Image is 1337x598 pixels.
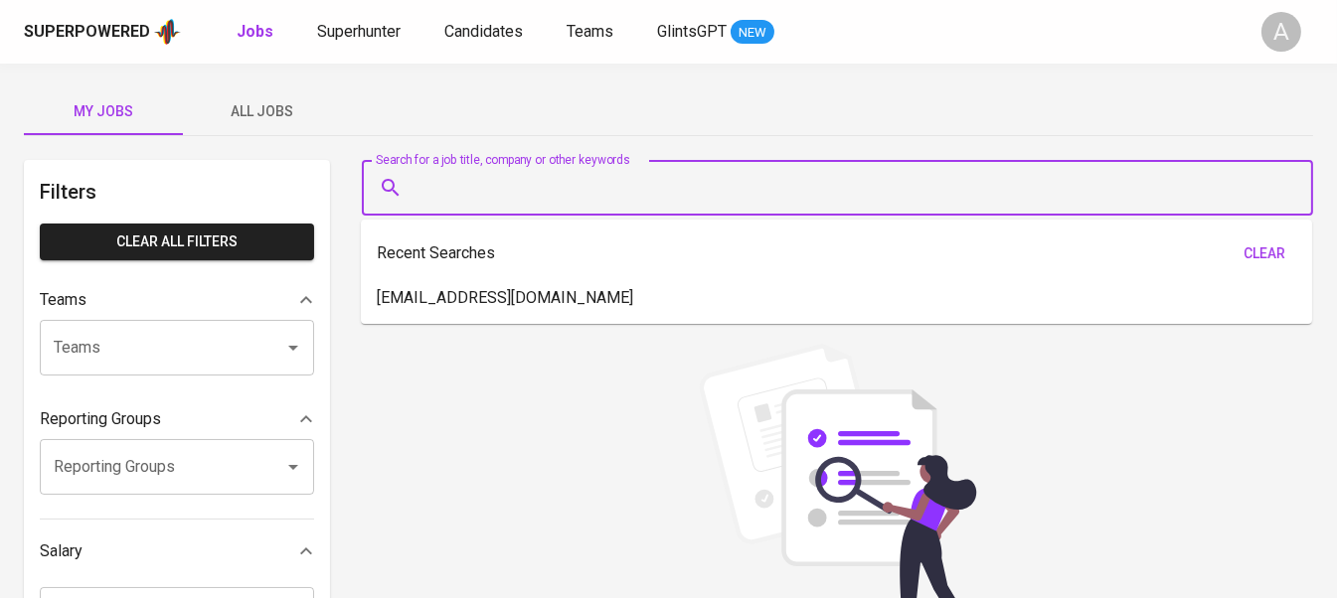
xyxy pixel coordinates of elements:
div: A [1261,12,1301,52]
h6: Filters [40,176,314,208]
span: Candidates [444,22,523,41]
div: Superpowered [24,21,150,44]
span: clear [1241,241,1288,266]
span: Teams [567,22,613,41]
a: Candidates [444,20,527,45]
a: Superpoweredapp logo [24,17,181,47]
div: Reporting Groups [40,399,314,439]
span: Clear All filters [56,229,298,254]
span: NEW [731,23,774,43]
span: Superhunter [317,22,401,41]
button: Open [279,334,307,362]
p: Reporting Groups [40,407,161,431]
button: clear [1233,235,1296,272]
p: Teams [40,288,86,312]
p: Salary [40,539,83,563]
div: Teams [40,280,314,320]
span: My Jobs [36,99,171,124]
div: Recent Searches [377,235,1296,272]
a: Jobs [237,20,277,45]
a: Superhunter [317,20,405,45]
span: GlintsGPT [657,22,727,41]
img: app logo [154,17,181,47]
button: Clear All filters [40,224,314,260]
span: All Jobs [195,99,330,124]
p: [EMAIL_ADDRESS][DOMAIN_NAME] [377,286,633,310]
button: Open [279,453,307,481]
div: Salary [40,531,314,571]
b: Jobs [237,22,273,41]
a: Teams [567,20,617,45]
a: GlintsGPT NEW [657,20,774,45]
